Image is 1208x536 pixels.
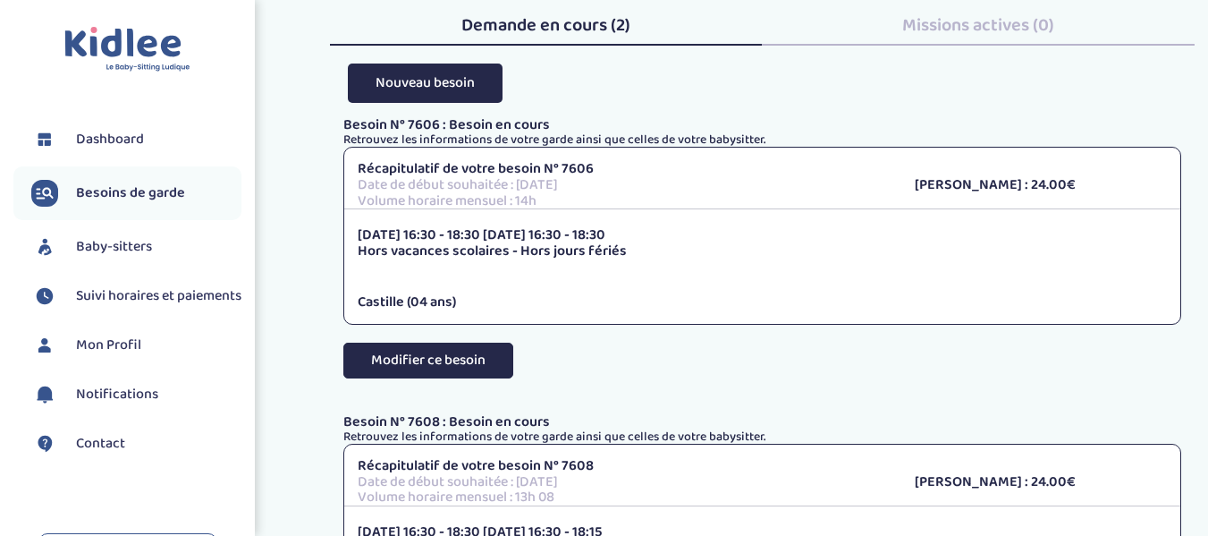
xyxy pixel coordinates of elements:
span: Demande en cours (2) [461,11,630,39]
p: [PERSON_NAME] : 24.00€ [915,474,1167,490]
a: Modifier ce besoin [343,360,513,395]
p: Besoin N° 7606 : Besoin en cours [343,117,1182,133]
a: Dashboard [31,126,241,153]
img: babysitters.svg [31,234,58,260]
img: profil.svg [31,332,58,359]
span: Dashboard [76,129,144,150]
a: Contact [31,430,241,457]
img: besoin.svg [31,180,58,207]
span: Castille (04 ans) [358,291,456,313]
img: dashboard.svg [31,126,58,153]
span: Notifications [76,384,158,405]
a: Notifications [31,381,241,408]
a: Baby-sitters [31,234,241,260]
span: Suivi horaires et paiements [76,285,241,307]
span: Contact [76,433,125,455]
span: Missions actives (0) [902,11,1054,39]
img: logo.svg [64,27,190,72]
span: Mon Profil [76,335,141,356]
p: Retrouvez les informations de votre garde ainsi que celles de votre babysitter. [343,430,1182,444]
p: Volume horaire mensuel : 13h 08 [358,489,889,506]
p: Retrouvez les informations de votre garde ainsi que celles de votre babysitter. [343,133,1182,147]
p: Volume horaire mensuel : 14h [358,193,889,209]
img: notification.svg [31,381,58,408]
span: Baby-sitters [76,236,152,258]
p: Récapitulatif de votre besoin N° 7608 [358,458,889,474]
p: Hors vacances scolaires - Hors jours fériés [358,243,1168,259]
p: Date de début souhaitée : [DATE] [358,177,889,193]
img: contact.svg [31,430,58,457]
a: Besoins de garde [31,180,241,207]
p: [PERSON_NAME] : 24.00€ [915,177,1167,193]
p: Besoin N° 7608 : Besoin en cours [343,414,1182,430]
a: Suivi horaires et paiements [31,283,241,310]
button: Nouveau besoin [348,64,503,102]
a: Mon Profil [31,332,241,359]
p: Date de début souhaitée : [DATE] [358,474,889,490]
span: Besoins de garde [76,183,185,204]
button: Modifier ce besoin [343,343,513,379]
img: suivihoraire.svg [31,283,58,310]
p: [DATE] 16:30 - 18:30 [DATE] 16:30 - 18:30 [358,227,1168,243]
p: Récapitulatif de votre besoin N° 7606 [358,161,889,177]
